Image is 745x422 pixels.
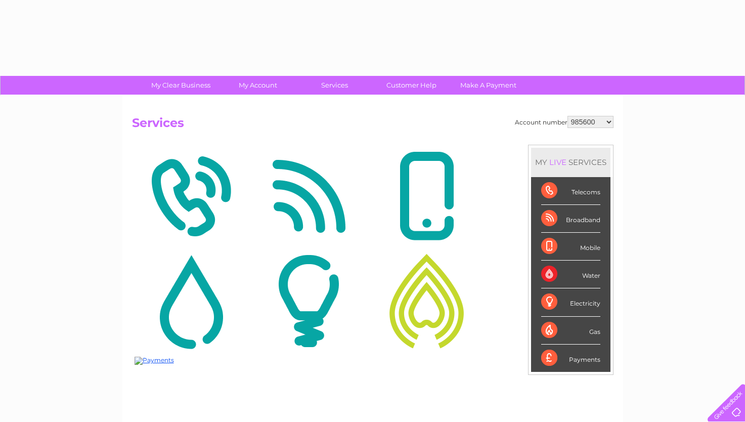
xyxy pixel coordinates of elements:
[370,147,483,245] img: Mobile
[541,345,600,372] div: Payments
[293,76,376,95] a: Services
[541,261,600,288] div: Water
[370,76,453,95] a: Customer Help
[541,288,600,316] div: Electricity
[216,76,299,95] a: My Account
[252,252,365,350] img: Electricity
[139,76,223,95] a: My Clear Business
[541,233,600,261] div: Mobile
[252,147,365,245] img: Broadband
[541,177,600,205] div: Telecoms
[541,317,600,345] div: Gas
[370,252,483,350] img: Gas
[541,205,600,233] div: Broadband
[135,252,247,350] img: Water
[547,157,568,167] div: LIVE
[515,116,613,128] div: Account number
[447,76,530,95] a: Make A Payment
[132,116,613,135] h2: Services
[135,357,174,365] img: Payments
[531,148,610,177] div: MY SERVICES
[135,147,247,245] img: Telecoms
